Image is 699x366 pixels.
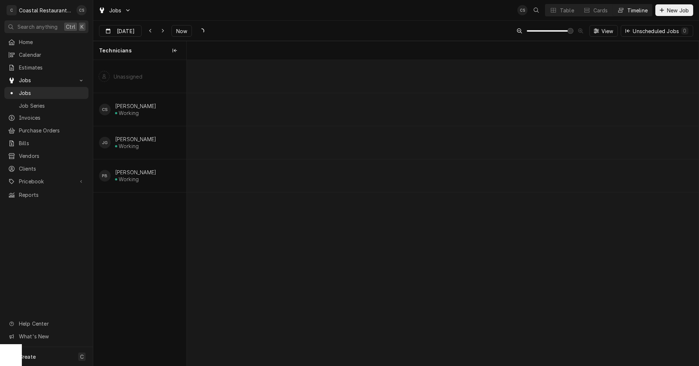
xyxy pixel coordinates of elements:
[99,170,111,182] div: PB
[19,152,85,160] span: Vendors
[4,112,88,124] a: Invoices
[666,7,690,14] span: New Job
[4,49,88,61] a: Calendar
[621,25,693,37] button: Unscheduled Jobs0
[19,64,85,71] span: Estimates
[19,178,74,185] span: Pricebook
[19,320,84,327] span: Help Center
[655,4,693,16] button: New Job
[19,191,85,199] span: Reports
[683,27,687,35] div: 0
[19,333,84,340] span: What's New
[115,103,156,109] div: [PERSON_NAME]
[4,87,88,99] a: Jobs
[93,60,186,366] div: left
[4,189,88,201] a: Reports
[19,102,85,110] span: Job Series
[119,143,139,149] div: Working
[99,137,111,148] div: JG
[115,169,156,175] div: [PERSON_NAME]
[99,104,111,115] div: Chris Sockriter's Avatar
[4,163,88,175] a: Clients
[589,25,618,37] button: View
[99,170,111,182] div: Phill Blush's Avatar
[19,114,85,122] span: Invoices
[19,139,85,147] span: Bills
[19,7,72,14] div: Coastal Restaurant Repair
[119,110,139,116] div: Working
[530,4,542,16] button: Open search
[593,7,608,14] div: Cards
[517,5,528,15] div: CS
[19,165,85,172] span: Clients
[627,7,648,14] div: Timeline
[4,124,88,136] a: Purchase Orders
[114,73,143,80] div: Unassigned
[4,175,88,187] a: Go to Pricebook
[4,330,88,342] a: Go to What's New
[633,27,688,35] div: Unscheduled Jobs
[76,5,87,15] div: Chris Sockriter's Avatar
[80,23,84,31] span: K
[99,47,132,54] span: Technicians
[109,7,122,14] span: Jobs
[19,89,85,97] span: Jobs
[4,137,88,149] a: Bills
[80,353,84,361] span: C
[187,60,699,366] div: normal
[66,23,75,31] span: Ctrl
[115,136,156,142] div: [PERSON_NAME]
[600,27,615,35] span: View
[4,61,88,73] a: Estimates
[99,25,142,37] button: [DATE]
[560,7,574,14] div: Table
[171,25,192,37] button: Now
[4,318,88,330] a: Go to Help Center
[99,137,111,148] div: James Gatton's Avatar
[4,20,88,33] button: Search anythingCtrlK
[4,150,88,162] a: Vendors
[119,176,139,182] div: Working
[19,127,85,134] span: Purchase Orders
[517,5,528,15] div: Chris Sockriter's Avatar
[17,23,58,31] span: Search anything
[19,38,85,46] span: Home
[7,5,17,15] div: C
[4,36,88,48] a: Home
[99,104,111,115] div: CS
[76,5,87,15] div: CS
[19,51,85,59] span: Calendar
[175,27,189,35] span: Now
[93,41,186,60] div: Technicians column. SPACE for context menu
[19,354,36,360] span: Create
[4,100,88,112] a: Job Series
[4,74,88,86] a: Go to Jobs
[19,76,74,84] span: Jobs
[95,4,134,16] a: Go to Jobs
